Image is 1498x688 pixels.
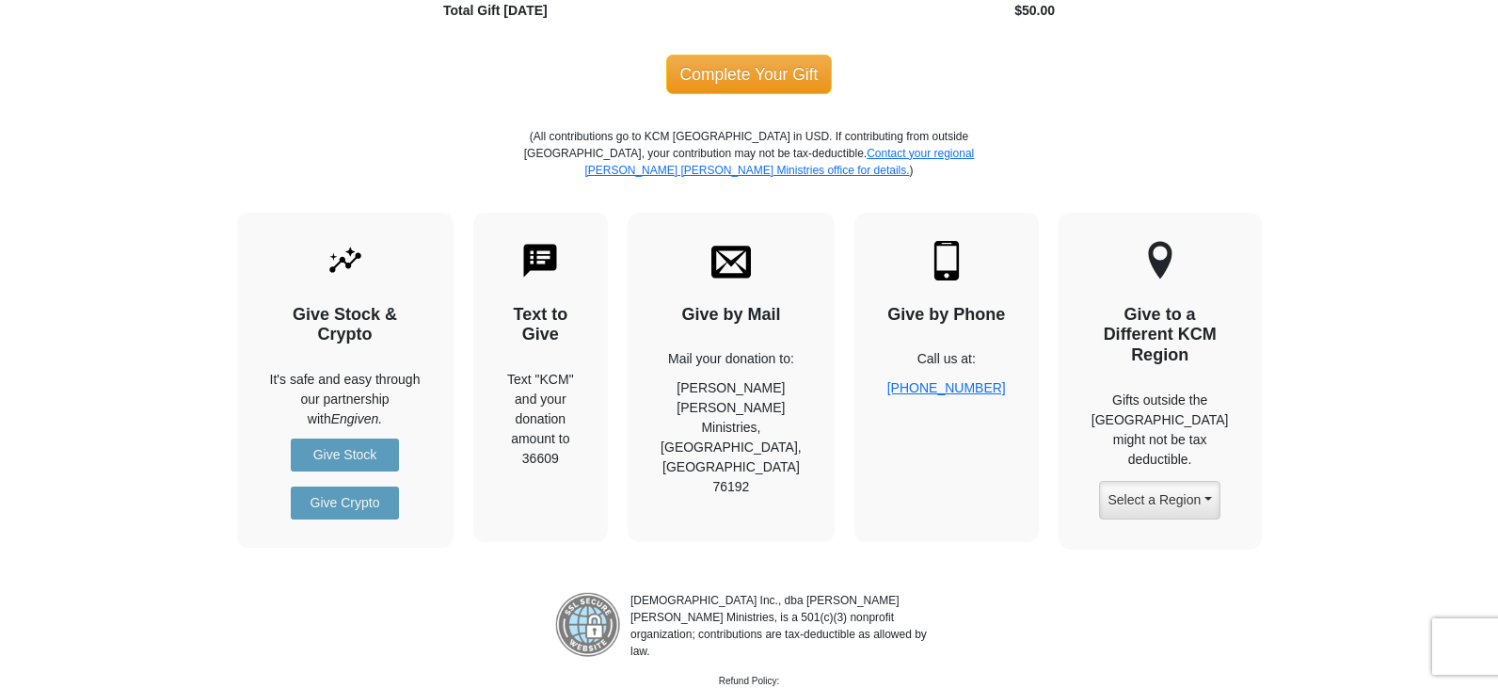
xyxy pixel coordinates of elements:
p: It's safe and easy through our partnership with [270,370,421,429]
img: envelope.svg [711,241,751,280]
i: Engiven. [331,411,382,426]
a: Give Stock [291,439,399,472]
button: Select a Region [1099,481,1219,520]
img: mobile.svg [927,241,966,280]
a: Give Crypto [291,487,399,520]
a: Contact your regional [PERSON_NAME] [PERSON_NAME] Ministries office for details. [584,147,974,177]
h4: Give to a Different KCM Region [1092,305,1229,366]
p: [PERSON_NAME] [PERSON_NAME] Ministries, [GEOGRAPHIC_DATA], [GEOGRAPHIC_DATA] 76192 [661,378,802,497]
p: (All contributions go to KCM [GEOGRAPHIC_DATA] in USD. If contributing from outside [GEOGRAPHIC_D... [523,128,975,213]
img: other-region [1147,241,1173,280]
p: [DEMOGRAPHIC_DATA] Inc., dba [PERSON_NAME] [PERSON_NAME] Ministries, is a 501(c)(3) nonprofit org... [621,592,943,660]
img: text-to-give.svg [520,241,560,280]
div: Text "KCM" and your donation amount to 36609 [506,370,576,469]
p: Call us at: [887,349,1006,369]
p: Gifts outside the [GEOGRAPHIC_DATA] might not be tax deductible. [1092,391,1229,470]
h4: Give by Phone [887,305,1006,326]
h4: Give by Mail [661,305,802,326]
h4: Give Stock & Crypto [270,305,421,345]
img: refund-policy [555,592,621,658]
p: Mail your donation to: [661,349,802,369]
h4: Text to Give [506,305,576,345]
div: Total Gift [DATE] [434,1,750,21]
img: give-by-stock.svg [326,241,365,280]
span: Complete Your Gift [666,55,833,94]
a: [PHONE_NUMBER] [887,380,1006,395]
div: $50.00 [749,1,1065,21]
